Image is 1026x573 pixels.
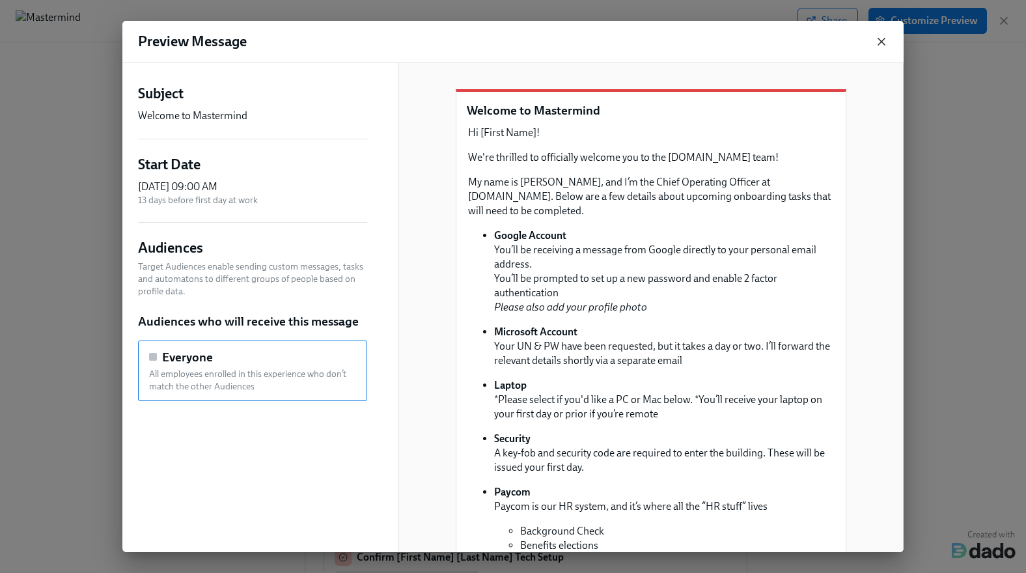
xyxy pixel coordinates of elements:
p: Target Audiences enable sending custom messages, tasks and automatons to different groups of peop... [138,260,367,298]
p: Welcome to Mastermind [138,109,247,123]
p: [DATE] 09:00 AM [138,180,258,194]
p: Welcome to Mastermind [467,102,835,119]
h4: Preview Message [138,32,247,51]
h4: Audiences [138,238,203,258]
div: EveryoneAll employees enrolled in this experience who don’t match the other Audiences [138,341,367,402]
h5: Audiences who will receive this message [138,313,359,330]
h4: Subject [138,84,184,104]
p: All employees enrolled in this experience who don’t match the other Audiences [149,368,356,393]
h5: Everyone [162,349,213,366]
p: 13 days before first day at work [138,194,258,206]
h4: Start Date [138,155,201,175]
